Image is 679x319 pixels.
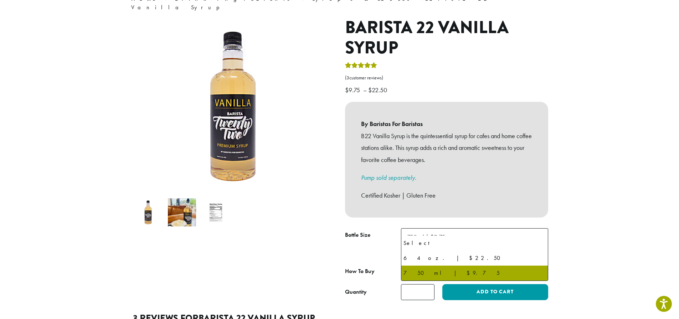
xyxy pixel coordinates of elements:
span: – [363,86,367,94]
p: B22 Vanilla Syrup is the quintessential syrup for cafes and home coffee stations alike. This syru... [361,130,532,166]
span: 3 [346,75,349,81]
bdi: 22.50 [368,86,389,94]
div: Rated 5.00 out of 5 [345,61,377,72]
p: Certified Kosher | Gluten Free [361,189,532,202]
div: 750 ml | $9.75 [403,268,546,278]
img: Barista 22 Vanilla Syrup [134,198,162,226]
button: Add to cart [442,284,548,300]
img: Barista 22 Vanilla Syrup - Image 3 [202,198,230,226]
a: Pump sold separately. [361,173,416,182]
a: (3customer reviews) [345,74,548,82]
span: $ [368,86,372,94]
img: Barista 22 Vanilla Syrup - Image 2 [168,198,196,226]
label: Bottle Size [345,230,401,240]
span: 750 ml | $9.75 [401,228,548,246]
input: Product quantity [401,284,434,300]
bdi: 9.75 [345,86,362,94]
span: How To Buy [345,267,375,275]
li: Select [401,236,548,251]
h1: Barista 22 Vanilla Syrup [345,17,548,58]
span: 750 ml | $9.75 [407,233,445,241]
span: 750 ml | $9.75 [404,230,452,244]
span: $ [345,86,349,94]
div: Quantity [345,288,367,296]
div: 64 oz. | $22.50 [403,253,546,263]
b: By Baristas For Baristas [361,118,532,130]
